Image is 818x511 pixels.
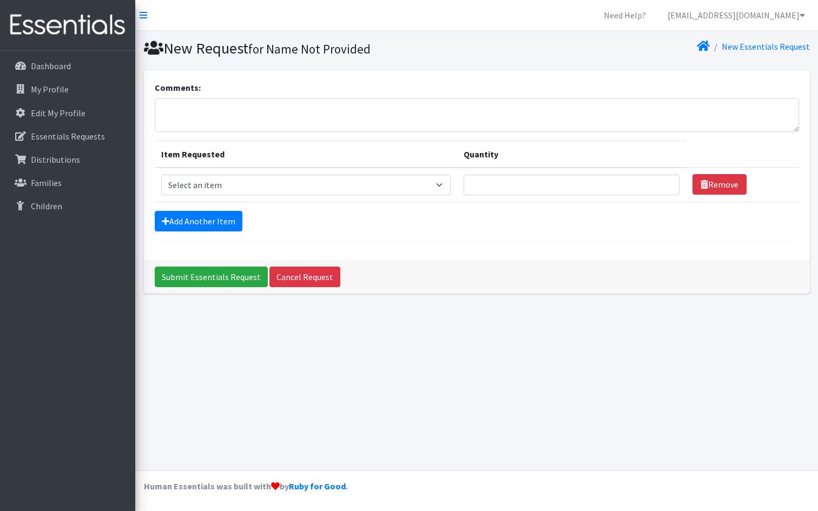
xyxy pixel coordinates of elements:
a: Edit My Profile [4,102,131,124]
a: Add Another Item [155,211,242,231]
p: Dashboard [31,61,71,71]
img: HumanEssentials [4,7,131,43]
th: Item Requested [155,141,457,168]
h1: New Request [144,39,473,58]
a: My Profile [4,78,131,100]
a: Cancel Request [269,267,340,287]
a: Dashboard [4,55,131,77]
a: Families [4,172,131,194]
a: Ruby for Good [289,481,346,492]
p: My Profile [31,84,69,95]
a: Children [4,195,131,217]
a: Distributions [4,149,131,170]
input: Submit Essentials Request [155,267,268,287]
strong: Human Essentials was built with by . [144,481,348,492]
a: Essentials Requests [4,125,131,147]
p: Families [31,177,62,188]
a: Need Help? [595,4,655,26]
a: Remove [692,174,747,195]
p: Distributions [31,154,80,165]
p: Edit My Profile [31,108,85,118]
small: for Name Not Provided [248,41,371,57]
p: Essentials Requests [31,131,105,142]
p: Children [31,201,62,211]
label: Comments: [155,81,201,94]
a: [EMAIL_ADDRESS][DOMAIN_NAME] [659,4,814,26]
a: New Essentials Request [722,41,810,52]
th: Quantity [457,141,686,168]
